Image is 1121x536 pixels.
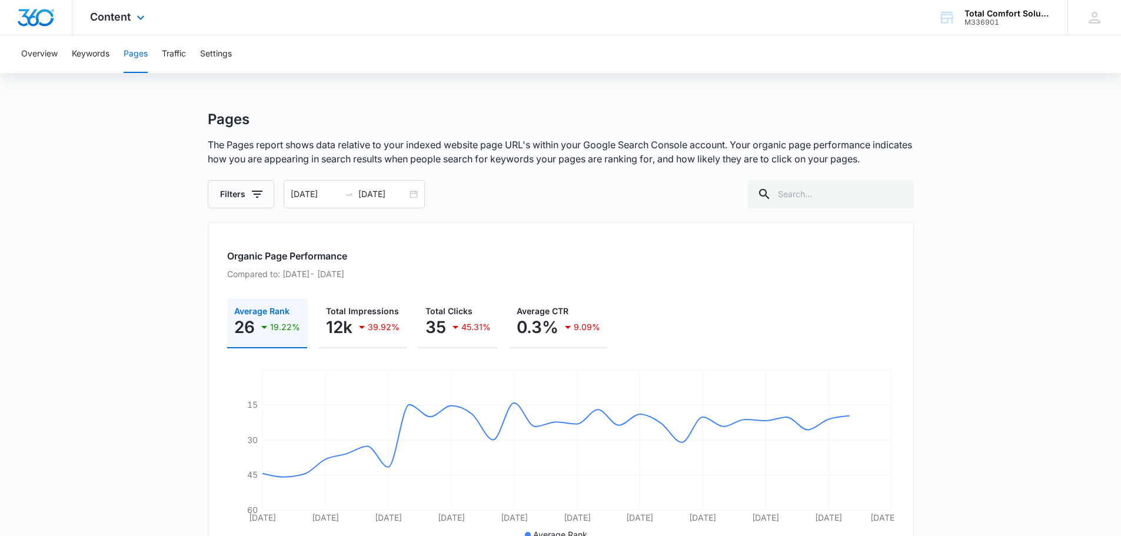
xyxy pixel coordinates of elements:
tspan: [DATE] [437,512,464,522]
div: account id [964,18,1050,26]
tspan: [DATE] [626,512,653,522]
p: 35 [425,318,446,337]
tspan: [DATE] [500,512,527,522]
p: 45.31% [461,323,491,331]
span: Average Rank [234,306,290,316]
p: 39.92% [368,323,400,331]
p: 0.3% [517,318,558,337]
span: Total Impressions [326,306,399,316]
button: Settings [200,35,232,73]
tspan: [DATE] [689,512,716,522]
button: Keywords [72,35,109,73]
tspan: [DATE] [311,512,338,522]
span: Content [90,11,131,23]
tspan: [DATE] [249,512,276,522]
p: The Pages report shows data relative to your indexed website page URL's within your Google Search... [208,138,914,166]
tspan: [DATE] [870,512,897,522]
h2: Organic Page Performance [227,249,894,263]
span: Average CTR [517,306,568,316]
tspan: 45 [247,470,258,480]
span: Total Clicks [425,306,473,316]
span: swap-right [344,189,354,199]
div: account name [964,9,1050,18]
h1: Pages [208,111,250,128]
tspan: 60 [247,505,258,515]
p: 12k [326,318,352,337]
button: Filters [208,180,274,208]
tspan: [DATE] [815,512,842,522]
button: Traffic [162,35,186,73]
p: 26 [234,318,255,337]
tspan: 15 [247,399,258,410]
input: Start date [291,188,340,201]
input: End date [358,188,407,201]
button: Overview [21,35,58,73]
p: Compared to: [DATE] - [DATE] [227,268,894,280]
p: 19.22% [270,323,300,331]
tspan: [DATE] [752,512,779,522]
span: to [344,189,354,199]
input: Search... [748,180,914,208]
tspan: [DATE] [563,512,590,522]
p: 9.09% [574,323,600,331]
button: Pages [124,35,148,73]
tspan: [DATE] [374,512,401,522]
tspan: 30 [247,435,258,445]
